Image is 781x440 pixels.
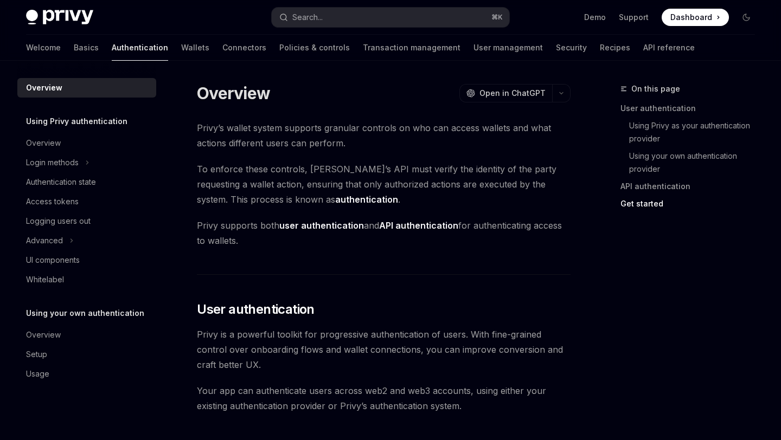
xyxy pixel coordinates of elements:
[197,301,315,318] span: User authentication
[197,327,571,372] span: Privy is a powerful toolkit for progressive authentication of users. With fine-grained control ov...
[197,218,571,248] span: Privy supports both and for authenticating access to wallets.
[479,88,546,99] span: Open in ChatGPT
[112,35,168,61] a: Authentication
[17,250,156,270] a: UI components
[26,254,80,267] div: UI components
[26,348,47,361] div: Setup
[197,120,571,151] span: Privy’s wallet system supports granular controls on who can access wallets and what actions diffe...
[272,8,509,27] button: Search...⌘K
[17,133,156,153] a: Overview
[643,35,695,61] a: API reference
[279,35,350,61] a: Policies & controls
[17,345,156,364] a: Setup
[17,153,95,172] button: Login methods
[17,172,156,192] a: Authentication state
[738,9,755,26] button: Toggle dark mode
[26,35,61,61] a: Welcome
[26,81,62,94] div: Overview
[662,9,729,26] a: Dashboard
[26,367,49,380] div: Usage
[292,11,323,24] div: Search...
[26,115,127,128] h5: Using Privy authentication
[17,78,156,98] a: Overview
[619,12,649,23] a: Support
[26,328,61,341] div: Overview
[473,35,543,61] a: User management
[197,161,571,207] span: To enforce these controls, [PERSON_NAME]’s API must verify the identity of the party requesting a...
[363,35,460,61] a: Transaction management
[17,325,156,345] a: Overview
[279,220,364,231] strong: user authentication
[379,220,458,231] strong: API authentication
[459,84,552,102] button: Open in ChatGPT
[197,83,270,103] h1: Overview
[17,211,156,231] a: Logging users out
[620,147,764,178] a: Using your own authentication provider
[74,35,99,61] a: Basics
[26,307,144,320] h5: Using your own authentication
[26,195,79,208] div: Access tokens
[26,215,91,228] div: Logging users out
[17,364,156,384] a: Usage
[620,178,764,195] a: API authentication
[620,100,764,117] a: User authentication
[17,270,156,289] a: Whitelabel
[222,35,266,61] a: Connectors
[620,195,764,212] a: Get started
[26,234,63,247] div: Advanced
[17,231,79,250] button: Advanced
[335,194,398,205] strong: authentication
[26,10,93,25] img: dark logo
[181,35,209,61] a: Wallets
[17,192,156,211] a: Access tokens
[620,117,764,147] a: Using Privy as your authentication provider
[556,35,587,61] a: Security
[26,273,64,286] div: Whitelabel
[26,156,79,169] div: Login methods
[197,383,571,413] span: Your app can authenticate users across web2 and web3 accounts, using either your existing authent...
[631,82,680,95] span: On this page
[600,35,630,61] a: Recipes
[26,176,96,189] div: Authentication state
[491,13,503,22] span: ⌘ K
[584,12,606,23] a: Demo
[670,12,712,23] span: Dashboard
[26,137,61,150] div: Overview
